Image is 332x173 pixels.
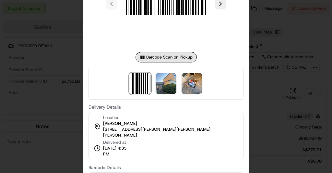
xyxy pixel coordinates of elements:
[103,145,133,157] span: [DATE] 4:35 PM
[136,52,197,62] div: Barcode Scan on Pickup
[130,73,150,94] img: barcode_scan_on_pickup image
[103,140,133,145] span: Delivered at
[156,73,176,94] img: signature_proof_of_delivery image
[89,105,243,109] label: Delivery Details
[89,165,243,170] label: Barcode Details
[182,73,202,94] img: signature_proof_of_delivery image
[103,121,137,126] span: [PERSON_NAME]
[103,126,238,138] span: [STREET_ADDRESS][PERSON_NAME][PERSON_NAME][PERSON_NAME]
[103,115,119,121] span: Location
